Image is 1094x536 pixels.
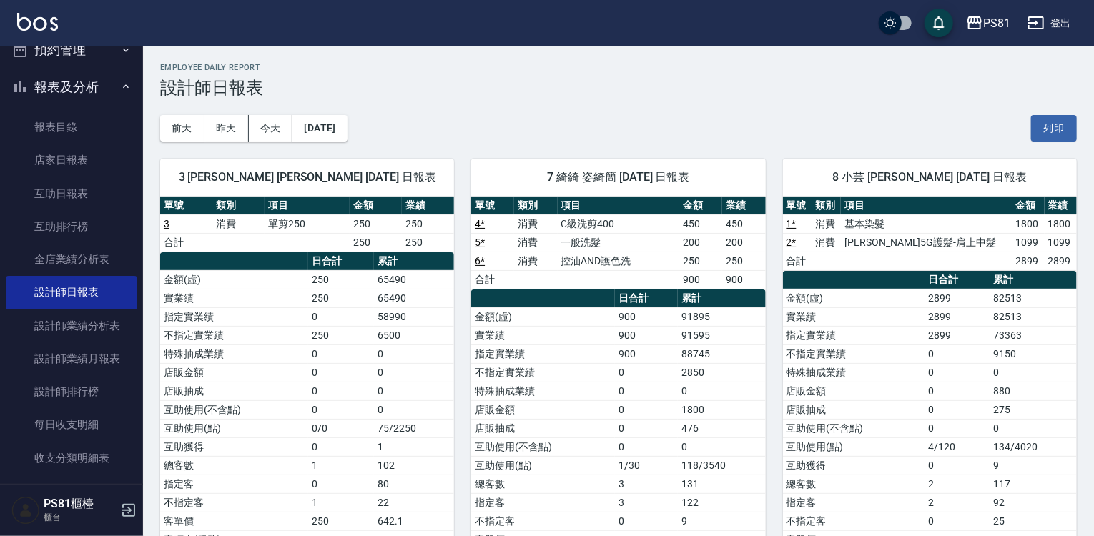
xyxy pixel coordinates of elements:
td: 消費 [212,214,265,233]
img: Person [11,496,40,525]
td: 不指定實業績 [160,326,308,344]
td: 118/3540 [678,456,765,475]
th: 業績 [1045,197,1077,215]
td: 0 [678,382,765,400]
button: 預約管理 [6,31,137,69]
td: 0 [678,437,765,456]
td: 0 [925,363,990,382]
td: 0 [990,419,1077,437]
h5: PS81櫃檯 [44,497,117,511]
td: 250 [308,512,374,530]
a: 全店業績分析表 [6,243,137,276]
td: 0 [374,344,454,363]
td: 實業績 [783,307,925,326]
td: 0 [308,307,374,326]
td: 2899 [925,289,990,307]
td: 1800 [1012,214,1045,233]
td: 0 [925,382,990,400]
td: 客單價 [160,512,308,530]
td: 75/2250 [374,419,454,437]
img: Logo [17,13,58,31]
td: 店販抽成 [783,400,925,419]
th: 累計 [374,252,454,271]
td: 總客數 [471,475,615,493]
td: 不指定實業績 [783,344,925,363]
td: 基本染髮 [841,214,1012,233]
td: 消費 [514,233,557,252]
a: 3 [164,218,169,229]
td: 店販金額 [471,400,615,419]
td: 2850 [678,363,765,382]
td: 金額(虛) [471,307,615,326]
td: 80 [374,475,454,493]
td: 店販金額 [160,363,308,382]
td: 總客數 [160,456,308,475]
td: 3 [615,493,678,512]
td: 0 [615,382,678,400]
p: 櫃台 [44,511,117,524]
h2: Employee Daily Report [160,63,1077,72]
td: 6500 [374,326,454,344]
td: 82513 [990,307,1077,326]
td: 900 [615,307,678,326]
td: 指定客 [783,493,925,512]
th: 類別 [514,197,557,215]
td: 642.1 [374,512,454,530]
td: 22 [374,493,454,512]
a: 報表目錄 [6,111,137,144]
td: 900 [615,344,678,363]
th: 業績 [722,197,765,215]
td: 0 [308,363,374,382]
td: 店販抽成 [471,419,615,437]
button: 列印 [1031,115,1077,142]
td: 指定實業績 [160,307,308,326]
td: 250 [308,289,374,307]
td: 900 [722,270,765,289]
td: 250 [402,233,454,252]
th: 單號 [783,197,812,215]
a: 店家日報表 [6,144,137,177]
td: 58990 [374,307,454,326]
td: 指定客 [160,475,308,493]
td: 476 [678,419,765,437]
a: 設計師業績月報表 [6,342,137,375]
th: 日合計 [308,252,374,271]
td: 指定實業績 [471,344,615,363]
td: 互助使用(點) [783,437,925,456]
th: 日合計 [925,271,990,289]
table: a dense table [471,197,765,289]
span: 3 [PERSON_NAME] [PERSON_NAME] [DATE] 日報表 [177,170,437,184]
th: 項目 [558,197,680,215]
td: 92 [990,493,1077,512]
td: 指定客 [471,493,615,512]
td: 1/30 [615,456,678,475]
th: 累計 [990,271,1077,289]
td: 總客數 [783,475,925,493]
td: 2 [925,475,990,493]
td: 450 [679,214,722,233]
td: 65490 [374,289,454,307]
h3: 設計師日報表 [160,78,1077,98]
td: 0 [925,512,990,530]
td: 900 [679,270,722,289]
td: 0 [990,363,1077,382]
td: 0 [615,512,678,530]
td: 2 [925,493,990,512]
td: 9150 [990,344,1077,363]
td: 9 [678,512,765,530]
td: 1800 [1045,214,1077,233]
th: 類別 [212,197,265,215]
td: 250 [350,233,402,252]
td: 82513 [990,289,1077,307]
td: 73363 [990,326,1077,344]
td: 0 [925,456,990,475]
th: 業績 [402,197,454,215]
td: 2899 [925,307,990,326]
button: 報表及分析 [6,69,137,106]
td: 1 [308,493,374,512]
td: 金額(虛) [160,270,308,289]
td: 單剪250 [265,214,350,233]
td: 91595 [678,326,765,344]
td: 0 [308,382,374,400]
th: 金額 [1012,197,1045,215]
